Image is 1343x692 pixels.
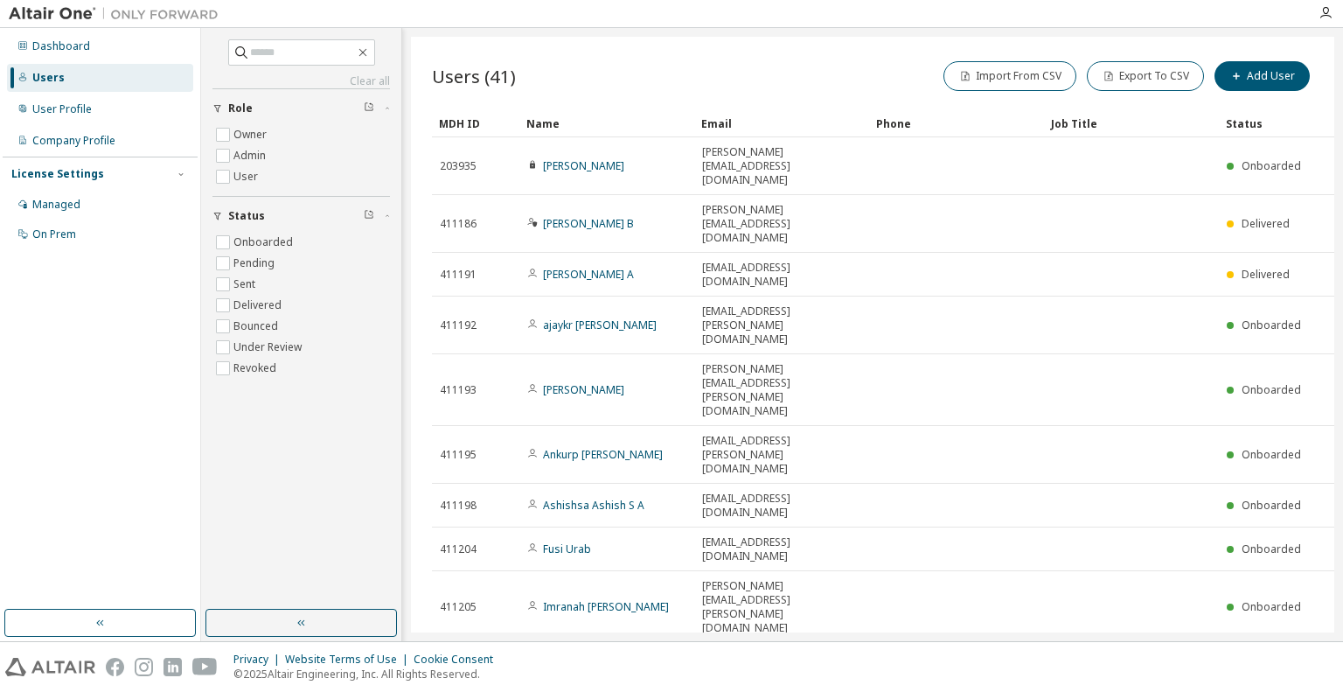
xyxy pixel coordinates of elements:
[164,658,182,676] img: linkedin.svg
[543,542,591,556] a: Fusi Urab
[702,434,861,476] span: [EMAIL_ADDRESS][PERSON_NAME][DOMAIN_NAME]
[702,535,861,563] span: [EMAIL_ADDRESS][DOMAIN_NAME]
[233,232,296,253] label: Onboarded
[233,653,285,667] div: Privacy
[228,101,253,115] span: Role
[432,64,516,88] span: Users (41)
[106,658,124,676] img: facebook.svg
[192,658,218,676] img: youtube.svg
[440,542,477,556] span: 411204
[233,145,269,166] label: Admin
[702,492,861,520] span: [EMAIL_ADDRESS][DOMAIN_NAME]
[233,124,270,145] label: Owner
[440,383,477,397] span: 411193
[32,102,92,116] div: User Profile
[702,203,861,245] span: [PERSON_NAME][EMAIL_ADDRESS][DOMAIN_NAME]
[702,304,861,346] span: [EMAIL_ADDRESS][PERSON_NAME][DOMAIN_NAME]
[414,653,504,667] div: Cookie Consent
[543,158,624,173] a: [PERSON_NAME]
[543,498,644,513] a: Ashishsa Ashish S A
[1242,318,1301,332] span: Onboarded
[285,653,414,667] div: Website Terms of Use
[543,216,634,231] a: [PERSON_NAME] B
[233,295,285,316] label: Delivered
[364,101,374,115] span: Clear filter
[440,217,477,231] span: 411186
[702,261,861,289] span: [EMAIL_ADDRESS][DOMAIN_NAME]
[543,447,663,462] a: Ankurp [PERSON_NAME]
[228,209,265,223] span: Status
[440,318,477,332] span: 411192
[32,198,80,212] div: Managed
[876,109,1037,137] div: Phone
[1242,158,1301,173] span: Onboarded
[439,109,512,137] div: MDH ID
[233,667,504,682] p: © 2025 Altair Engineering, Inc. All Rights Reserved.
[440,600,477,614] span: 411205
[440,448,477,462] span: 411195
[32,71,65,85] div: Users
[702,579,861,635] span: [PERSON_NAME][EMAIL_ADDRESS][PERSON_NAME][DOMAIN_NAME]
[543,267,634,282] a: [PERSON_NAME] A
[233,316,282,337] label: Bounced
[212,89,390,128] button: Role
[440,499,477,513] span: 411198
[1087,61,1204,91] button: Export To CSV
[543,599,669,614] a: Imranah [PERSON_NAME]
[440,159,477,173] span: 203935
[233,253,278,274] label: Pending
[1242,599,1301,614] span: Onboarded
[526,109,687,137] div: Name
[1242,542,1301,556] span: Onboarded
[11,167,104,181] div: License Settings
[702,362,861,418] span: [PERSON_NAME][EMAIL_ADDRESS][PERSON_NAME][DOMAIN_NAME]
[1242,498,1301,513] span: Onboarded
[702,145,861,187] span: [PERSON_NAME][EMAIL_ADDRESS][DOMAIN_NAME]
[943,61,1076,91] button: Import From CSV
[701,109,862,137] div: Email
[543,318,657,332] a: ajaykr [PERSON_NAME]
[364,209,374,223] span: Clear filter
[1242,216,1290,231] span: Delivered
[233,166,261,187] label: User
[1242,382,1301,397] span: Onboarded
[1242,447,1301,462] span: Onboarded
[440,268,477,282] span: 411191
[233,337,305,358] label: Under Review
[135,658,153,676] img: instagram.svg
[212,197,390,235] button: Status
[233,358,280,379] label: Revoked
[5,658,95,676] img: altair_logo.svg
[32,227,76,241] div: On Prem
[32,39,90,53] div: Dashboard
[9,5,227,23] img: Altair One
[1051,109,1212,137] div: Job Title
[233,274,259,295] label: Sent
[543,382,624,397] a: [PERSON_NAME]
[1242,267,1290,282] span: Delivered
[1214,61,1310,91] button: Add User
[212,74,390,88] a: Clear all
[32,134,115,148] div: Company Profile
